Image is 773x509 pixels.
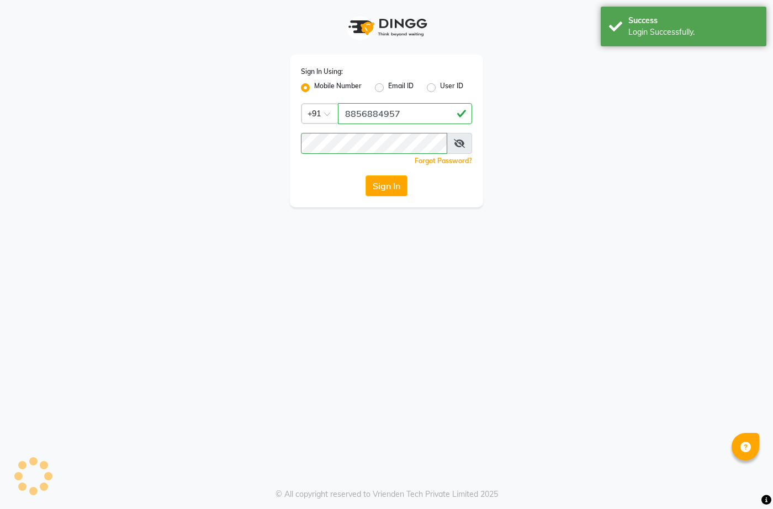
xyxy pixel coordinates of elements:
[342,11,431,44] img: logo1.svg
[338,103,472,124] input: Username
[628,26,758,38] div: Login Successfully.
[388,81,414,94] label: Email ID
[440,81,463,94] label: User ID
[301,67,343,77] label: Sign In Using:
[301,133,447,154] input: Username
[366,175,407,196] button: Sign In
[727,465,762,498] iframe: chat widget
[415,157,472,165] a: Forgot Password?
[314,81,362,94] label: Mobile Number
[628,15,758,26] div: Success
